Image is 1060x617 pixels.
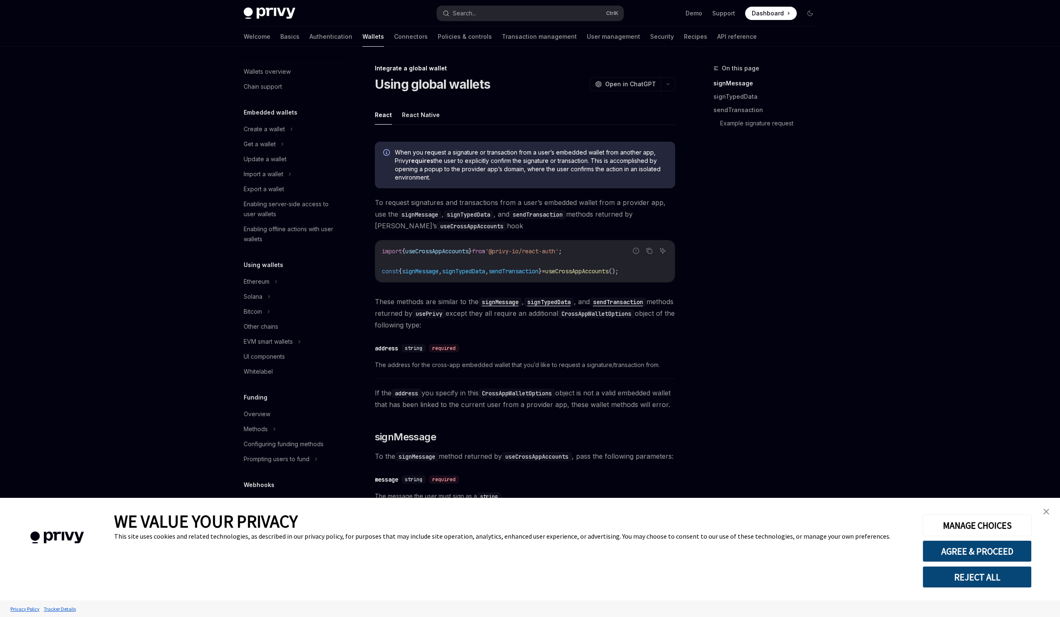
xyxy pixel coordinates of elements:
h5: Embedded wallets [244,107,297,117]
code: CrossAppWalletOptions [558,309,635,318]
button: Search...CtrlK [437,6,624,21]
a: Welcome [244,27,270,47]
code: useCrossAppAccounts [437,222,507,231]
button: Report incorrect code [631,245,641,256]
div: required [429,475,459,484]
a: Demo [686,9,702,17]
span: from [472,247,485,255]
div: required [429,344,459,352]
div: Overview [244,497,270,507]
code: signMessage [398,210,441,219]
span: ; [559,247,562,255]
code: address [392,389,422,398]
a: Recipes [684,27,707,47]
span: On this page [722,63,759,73]
strong: requires [409,157,434,164]
code: sendTransaction [509,210,566,219]
span: } [469,247,472,255]
div: Overview [244,409,270,419]
div: Other chains [244,322,278,332]
img: dark logo [244,7,295,19]
span: The address for the cross-app embedded wallet that you’d like to request a signature/transaction ... [375,360,675,370]
div: Prompting users to fund [244,454,309,464]
h5: Webhooks [244,480,274,490]
a: Overview [237,494,344,509]
code: useCrossAppAccounts [502,452,572,461]
span: signMessage [375,430,436,444]
h5: Using wallets [244,260,283,270]
a: User management [587,27,640,47]
a: signMessage [479,297,522,306]
a: signTypedData [713,90,823,103]
button: REJECT ALL [923,566,1032,588]
a: Basics [280,27,299,47]
div: address [375,344,398,352]
div: Integrate a global wallet [375,64,675,72]
span: signTypedData [442,267,485,275]
span: To request signatures and transactions from a user’s embedded wallet from a provider app, use the... [375,197,675,232]
button: Toggle dark mode [803,7,817,20]
span: sendTransaction [489,267,539,275]
div: Search... [453,8,476,18]
a: sendTransaction [713,103,823,117]
span: { [399,267,402,275]
div: Bitcoin [244,307,262,317]
span: , [439,267,442,275]
img: close banner [1043,509,1049,515]
div: Ethereum [244,277,269,287]
span: When you request a signature or transaction from a user’s embedded wallet from another app, Privy... [395,148,667,182]
button: Open in ChatGPT [590,77,661,91]
div: This site uses cookies and related technologies, as described in our privacy policy, for purposes... [114,532,910,540]
span: If the you specify in this object is not a valid embedded wallet that has been linked to the curr... [375,387,675,410]
button: AGREE & PROCEED [923,540,1032,562]
code: signTypedData [444,210,494,219]
a: Export a wallet [237,182,344,197]
a: Configuring funding methods [237,437,344,452]
code: CrossAppWalletOptions [479,389,555,398]
span: signMessage [402,267,439,275]
div: Export a wallet [244,184,284,194]
h5: Funding [244,392,267,402]
a: Security [650,27,674,47]
span: = [542,267,545,275]
div: Enabling offline actions with user wallets [244,224,339,244]
button: Ask AI [657,245,668,256]
a: Policies & controls [438,27,492,47]
button: React [375,105,392,125]
div: Solana [244,292,262,302]
a: signTypedData [524,297,574,306]
div: Import a wallet [244,169,283,179]
div: Create a wallet [244,124,285,134]
div: Update a wallet [244,154,287,164]
a: Authentication [309,27,352,47]
div: Configuring funding methods [244,439,324,449]
button: Copy the contents from the code block [644,245,655,256]
a: Wallets [362,27,384,47]
a: Transaction management [502,27,577,47]
div: Enabling server-side access to user wallets [244,199,339,219]
div: Get a wallet [244,139,276,149]
span: useCrossAppAccounts [405,247,469,255]
span: Open in ChatGPT [605,80,656,88]
div: Chain support [244,82,282,92]
button: React Native [402,105,440,125]
a: Overview [237,407,344,422]
span: To the method returned by , pass the following parameters: [375,450,675,462]
span: Ctrl K [606,10,619,17]
svg: Info [383,149,392,157]
span: { [402,247,405,255]
code: signMessage [395,452,439,461]
a: Privacy Policy [8,602,42,616]
h1: Using global wallets [375,77,491,92]
a: Connectors [394,27,428,47]
a: UI components [237,349,344,364]
a: Dashboard [745,7,797,20]
a: sendTransaction [590,297,646,306]
span: string [405,345,422,352]
img: company logo [12,520,102,556]
span: These methods are similar to the , , and methods returned by except they all require an additiona... [375,296,675,331]
a: Enabling server-side access to user wallets [237,197,344,222]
